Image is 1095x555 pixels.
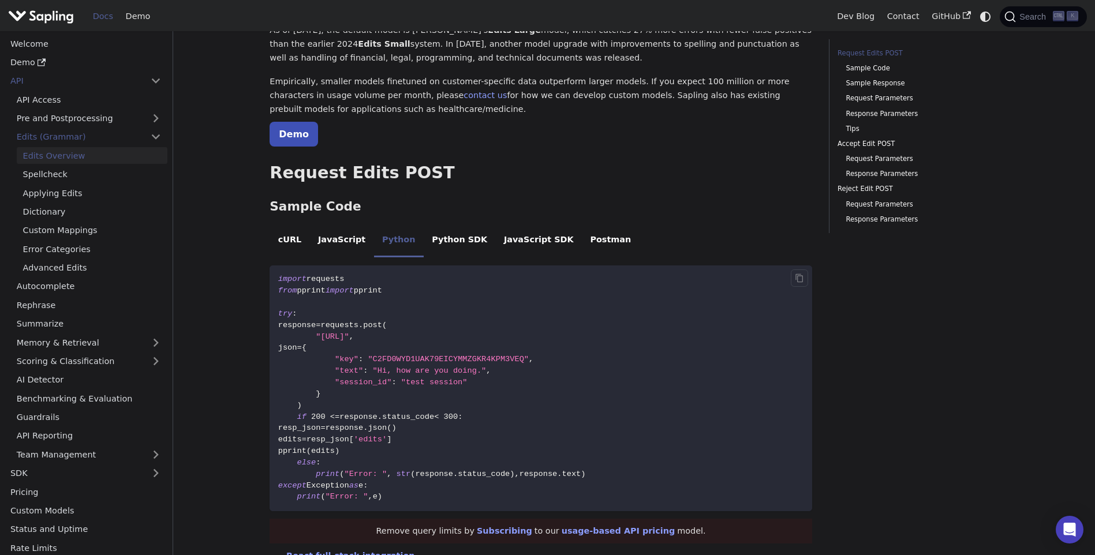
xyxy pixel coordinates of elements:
[311,412,326,421] span: 200
[363,481,368,490] span: :
[410,470,415,478] span: (
[320,321,358,329] span: requests
[358,321,363,329] span: .
[424,225,496,257] li: Python SDK
[278,447,307,455] span: pprint
[307,275,345,283] span: requests
[1056,516,1083,543] div: Open Intercom Messenger
[977,8,994,25] button: Switch between dark and light mode (currently system mode)
[4,521,167,538] a: Status and Uptime
[349,332,354,341] span: ,
[144,465,167,482] button: Expand sidebar category 'SDK'
[363,321,382,329] span: post
[846,123,990,134] a: Tips
[335,366,363,375] span: "text"
[311,447,335,455] span: edits
[144,73,167,89] button: Collapse sidebar category 'API'
[307,435,349,444] span: resp_json
[302,435,307,444] span: =
[520,470,558,478] span: response
[316,332,349,341] span: "[URL]"
[354,286,382,295] span: pprint
[510,470,514,478] span: )
[278,435,302,444] span: edits
[846,78,990,89] a: Sample Response
[415,470,453,478] span: response
[10,334,167,351] a: Memory & Retrieval
[434,412,439,421] span: <
[464,91,507,100] a: contact us
[326,423,364,432] span: response
[925,7,977,25] a: GitHub
[846,108,990,119] a: Response Parameters
[307,481,349,490] span: Exception
[387,470,391,478] span: ,
[354,435,387,444] span: 'edits'
[10,372,167,388] a: AI Detector
[4,465,144,482] a: SDK
[10,316,167,332] a: Summarize
[344,470,387,478] span: "Error: "
[339,412,378,421] span: response
[363,366,368,375] span: :
[1016,12,1053,21] span: Search
[297,492,320,501] span: print
[17,260,167,276] a: Advanced Edits
[10,390,167,407] a: Benchmarking & Evaluation
[10,446,167,463] a: Team Management
[397,470,411,478] span: str
[302,343,307,352] span: {
[17,241,167,257] a: Error Categories
[17,222,167,239] a: Custom Mappings
[8,8,78,25] a: Sapling.ai
[10,409,167,426] a: Guardrails
[373,366,487,375] span: "Hi, how are you doing."
[391,423,396,432] span: )
[838,138,994,149] a: Accept Edit POST
[307,447,311,455] span: (
[358,39,410,48] strong: Edits Small
[368,423,387,432] span: json
[278,423,321,432] span: resp_json
[326,492,368,501] span: "Error: "
[10,129,167,145] a: Edits (Grammar)
[562,470,581,478] span: text
[358,481,363,490] span: e
[382,321,387,329] span: (
[10,297,167,313] a: Rephrase
[846,63,990,74] a: Sample Code
[87,7,119,25] a: Docs
[270,75,812,116] p: Empirically, smaller models finetuned on customer-specific data outperform larger models. If you ...
[368,492,372,501] span: ,
[387,435,391,444] span: ]
[270,199,812,215] h3: Sample Code
[297,458,316,467] span: else
[458,412,462,421] span: :
[278,481,307,490] span: except
[17,204,167,220] a: Dictionary
[339,470,344,478] span: (
[10,353,167,370] a: Scoring & Classification
[881,7,926,25] a: Contact
[316,470,339,478] span: print
[838,48,994,59] a: Request Edits POST
[270,225,309,257] li: cURL
[292,309,297,318] span: :
[278,286,297,295] span: from
[316,389,320,398] span: }
[846,214,990,225] a: Response Parameters
[453,470,458,478] span: .
[330,412,339,421] span: <=
[8,8,74,25] img: Sapling.ai
[297,412,306,421] span: if
[846,168,990,179] a: Response Parameters
[10,91,167,108] a: API Access
[335,378,391,387] span: "session_id"
[4,73,144,89] a: API
[335,355,358,363] span: "key"
[335,447,339,455] span: )
[4,483,167,500] a: Pricing
[4,502,167,519] a: Custom Models
[363,423,368,432] span: .
[358,355,363,363] span: :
